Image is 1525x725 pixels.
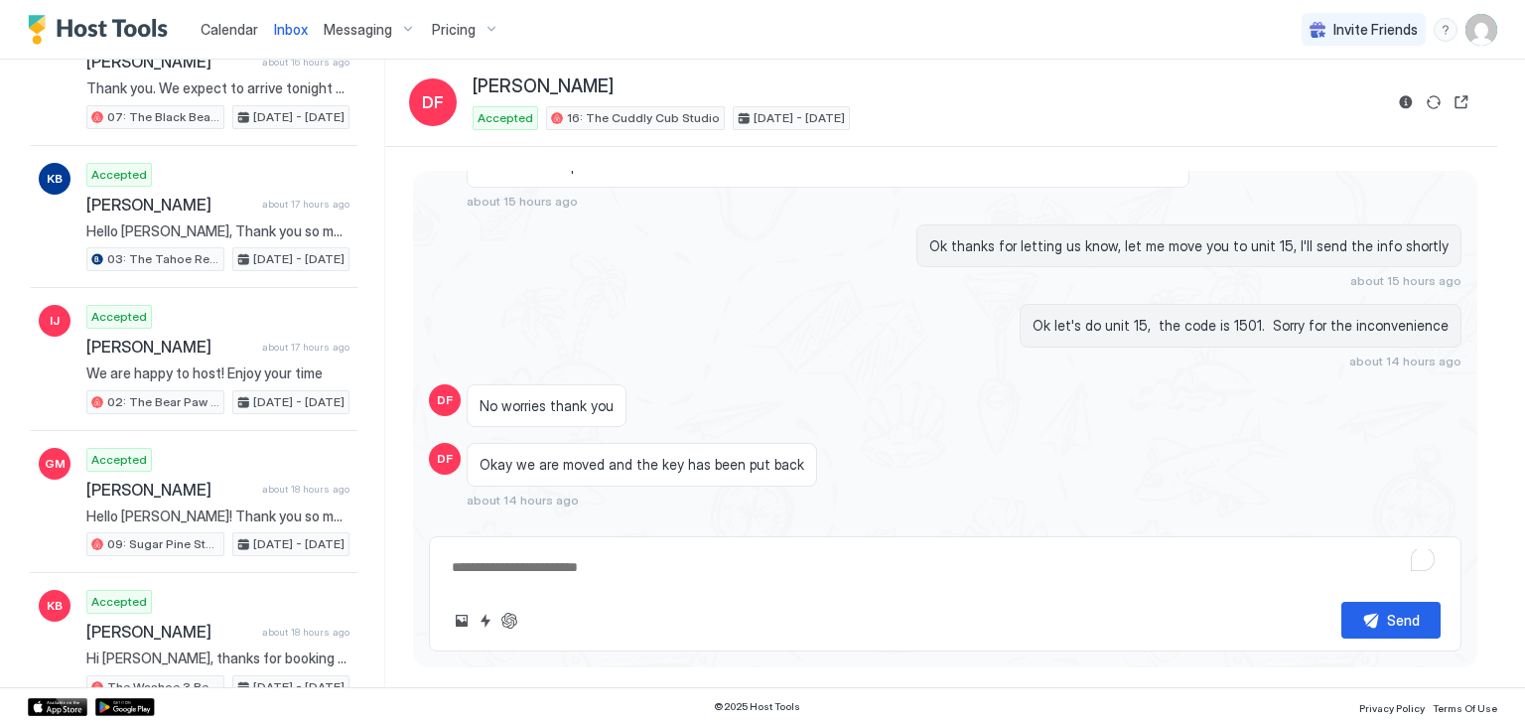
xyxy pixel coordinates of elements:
[473,75,614,98] span: [PERSON_NAME]
[253,250,345,268] span: [DATE] - [DATE]
[437,391,453,409] span: DF
[95,698,155,716] a: Google Play Store
[262,626,349,639] span: about 18 hours ago
[91,308,147,326] span: Accepted
[1033,317,1449,335] span: Ok let's do unit 15, the code is 1501. Sorry for the inconvenience
[253,678,345,696] span: [DATE] - [DATE]
[437,450,453,468] span: DF
[28,698,87,716] a: App Store
[45,455,66,473] span: GM
[262,198,349,211] span: about 17 hours ago
[28,15,177,45] a: Host Tools Logo
[1433,702,1497,714] span: Terms Of Use
[86,52,254,72] span: [PERSON_NAME]
[91,451,147,469] span: Accepted
[274,21,308,38] span: Inbox
[201,19,258,40] a: Calendar
[86,650,349,667] span: Hi [PERSON_NAME], thanks for booking your stay with us! Details of your Booking: 📍 [STREET_ADDRES...
[1350,273,1461,288] span: about 15 hours ago
[253,108,345,126] span: [DATE] - [DATE]
[1359,696,1425,717] a: Privacy Policy
[107,108,219,126] span: 07: The Black Bear King Studio
[929,237,1449,255] span: Ok thanks for letting us know, let me move you to unit 15, I'll send the info shortly
[1450,90,1473,114] button: Open reservation
[497,609,521,633] button: ChatGPT Auto Reply
[86,622,254,642] span: [PERSON_NAME]
[1359,702,1425,714] span: Privacy Policy
[1433,696,1497,717] a: Terms Of Use
[1394,90,1418,114] button: Reservation information
[107,535,219,553] span: 09: Sugar Pine Studio at [GEOGRAPHIC_DATA]
[1387,610,1420,631] div: Send
[86,480,254,500] span: [PERSON_NAME]
[1434,18,1457,42] div: menu
[1349,354,1461,368] span: about 14 hours ago
[47,597,63,615] span: KB
[86,507,349,525] span: Hello [PERSON_NAME]! Thank you so much for staying with us; it was a pleasure to host you! We hop...
[274,19,308,40] a: Inbox
[86,195,254,215] span: [PERSON_NAME]
[432,21,476,39] span: Pricing
[1333,21,1418,39] span: Invite Friends
[86,364,349,382] span: We are happy to host! Enjoy your time
[107,250,219,268] span: 03: The Tahoe Retro Double Bed Studio
[480,456,804,474] span: Okay we are moved and the key has been put back
[754,109,845,127] span: [DATE] - [DATE]
[91,166,147,184] span: Accepted
[478,109,533,127] span: Accepted
[474,609,497,633] button: Quick reply
[480,397,614,415] span: No worries thank you
[107,678,219,696] span: The Washoe 3 Bedroom Family Unit
[262,341,349,354] span: about 17 hours ago
[324,21,392,39] span: Messaging
[1422,90,1446,114] button: Sync reservation
[450,609,474,633] button: Upload image
[1465,14,1497,46] div: User profile
[450,549,1441,586] textarea: To enrich screen reader interactions, please activate Accessibility in Grammarly extension settings
[86,222,349,240] span: Hello [PERSON_NAME], Thank you so much for your booking! We'll send the check-in instructions [DA...
[201,21,258,38] span: Calendar
[467,194,578,209] span: about 15 hours ago
[567,109,720,127] span: 16: The Cuddly Cub Studio
[467,493,579,507] span: about 14 hours ago
[262,483,349,496] span: about 18 hours ago
[253,535,345,553] span: [DATE] - [DATE]
[1341,602,1441,639] button: Send
[91,593,147,611] span: Accepted
[86,79,349,97] span: Thank you. We expect to arrive tonight about 9:30 pm
[47,170,63,188] span: KB
[107,393,219,411] span: 02: The Bear Paw Pet Friendly King Studio
[86,337,254,357] span: [PERSON_NAME]
[50,312,60,330] span: IJ
[262,56,349,69] span: about 16 hours ago
[714,700,800,713] span: © 2025 Host Tools
[253,393,345,411] span: [DATE] - [DATE]
[422,90,444,114] span: DF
